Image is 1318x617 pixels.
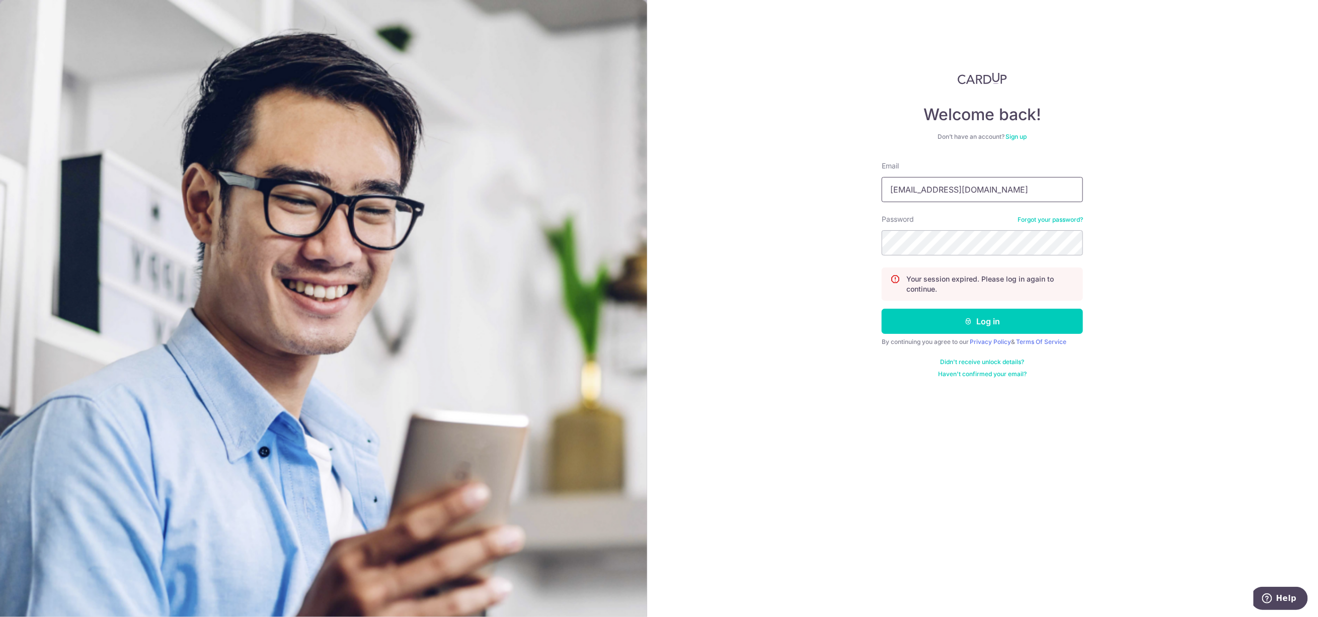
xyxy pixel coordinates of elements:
[1254,587,1308,612] iframe: Opens a widget where you can find more information
[938,370,1027,378] a: Haven't confirmed your email?
[882,177,1083,202] input: Enter your Email
[882,214,914,224] label: Password
[958,72,1007,84] img: CardUp Logo
[941,358,1025,366] a: Didn't receive unlock details?
[882,338,1083,346] div: By continuing you agree to our &
[882,133,1083,141] div: Don’t have an account?
[882,309,1083,334] button: Log in
[1016,338,1066,345] a: Terms Of Service
[882,105,1083,125] h4: Welcome back!
[882,161,899,171] label: Email
[1006,133,1027,140] a: Sign up
[970,338,1011,345] a: Privacy Policy
[1018,216,1083,224] a: Forgot your password?
[906,274,1074,294] p: Your session expired. Please log in again to continue.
